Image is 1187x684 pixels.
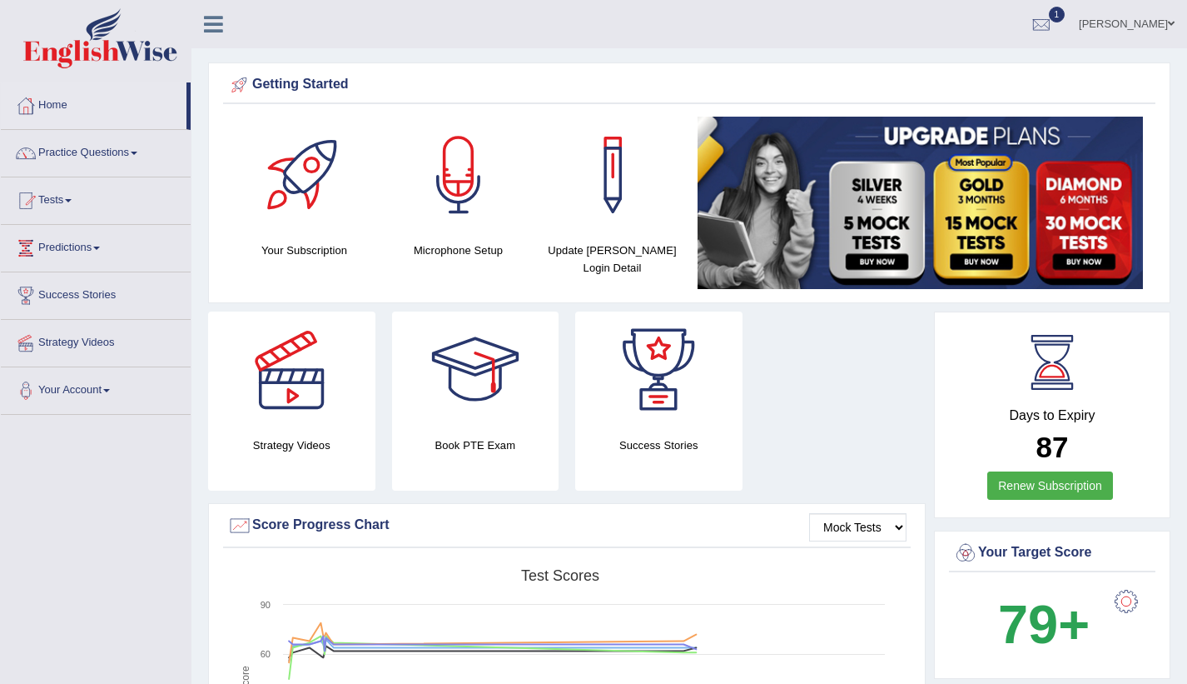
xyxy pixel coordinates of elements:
div: Score Progress Chart [227,513,906,538]
div: Getting Started [227,72,1151,97]
h4: Success Stories [575,437,742,454]
h4: Update [PERSON_NAME] Login Detail [544,242,681,277]
a: Tests [1,177,191,219]
h4: Your Subscription [236,242,373,259]
h4: Strategy Videos [208,437,375,454]
a: Practice Questions [1,130,191,172]
text: 60 [261,649,271,659]
b: 87 [1036,431,1069,463]
a: Predictions [1,225,191,267]
b: 79+ [998,594,1090,655]
a: Strategy Videos [1,320,191,362]
div: Your Target Score [953,541,1151,566]
a: Renew Subscription [987,472,1113,500]
text: 90 [261,600,271,610]
tspan: Test scores [521,567,599,584]
h4: Days to Expiry [953,408,1151,423]
img: small5.jpg [698,117,1143,289]
a: Home [1,82,186,124]
a: Success Stories [1,272,191,314]
span: 1 [1049,7,1065,22]
h4: Microphone Setup [390,242,527,259]
a: Your Account [1,367,191,409]
h4: Book PTE Exam [392,437,559,454]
